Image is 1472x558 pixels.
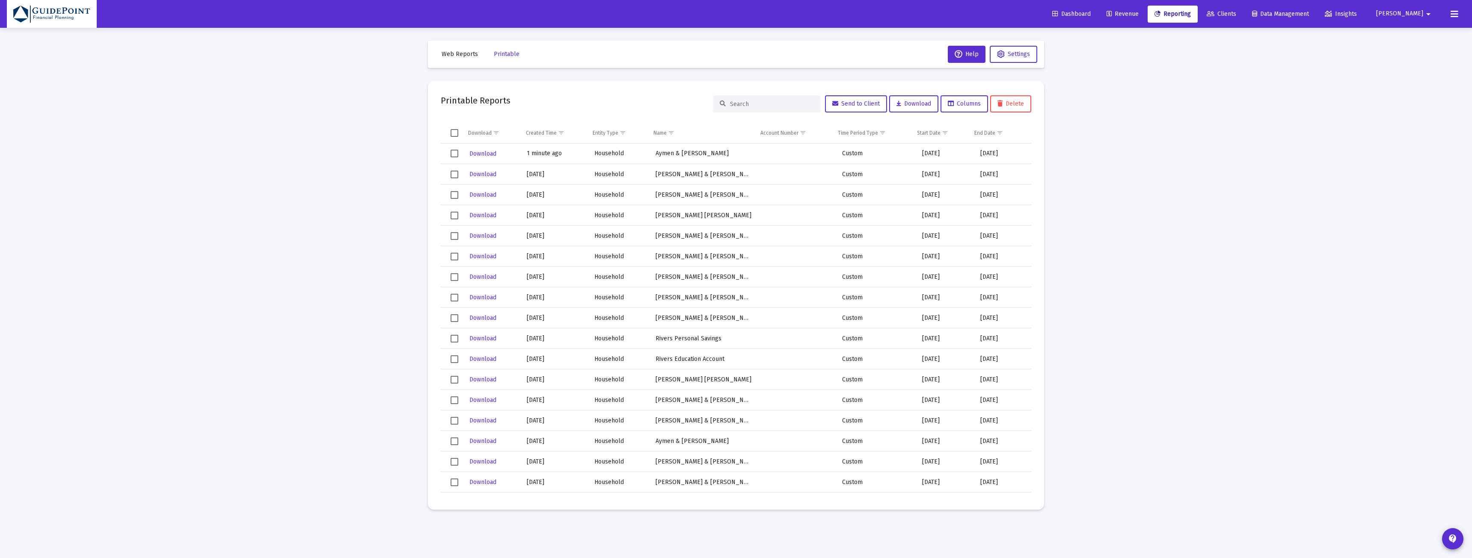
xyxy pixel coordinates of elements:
span: Download [469,478,496,486]
td: Column Time Period Type [832,123,911,143]
td: Household [588,452,650,472]
td: [DATE] [916,369,974,390]
td: Column Download [462,123,520,143]
td: [DATE] [974,164,1031,185]
td: Custom [836,410,916,431]
button: Download [469,189,497,201]
button: Help [948,46,985,63]
span: Download [469,376,496,383]
span: Download [469,396,496,404]
td: [PERSON_NAME] [PERSON_NAME] [650,205,758,226]
td: Column Account Number [754,123,832,143]
td: Household [588,205,650,226]
td: Household [588,226,650,246]
span: Download [469,417,496,424]
td: [DATE] [974,226,1031,246]
span: Reporting [1154,10,1191,18]
td: Column Start Date [911,123,969,143]
span: Web Reports [442,50,478,58]
div: Select row [451,478,458,486]
a: Insights [1318,6,1364,23]
button: Download [469,414,497,427]
a: Data Management [1245,6,1316,23]
a: Dashboard [1045,6,1098,23]
span: Download [469,458,496,465]
input: Search [730,100,814,108]
div: Select all [451,129,458,137]
td: Household [588,164,650,185]
td: [PERSON_NAME] & [PERSON_NAME] [650,410,758,431]
span: Data Management [1252,10,1309,18]
td: Household [588,246,650,267]
td: [DATE] [916,226,974,246]
a: Revenue [1100,6,1146,23]
span: Delete [997,100,1024,107]
td: Household [588,410,650,431]
div: Created Time [526,130,557,136]
button: Download [469,312,497,324]
span: Download [469,150,496,157]
button: Download [469,148,497,160]
td: [DATE] [521,452,588,472]
span: Download [469,437,496,445]
button: Download [469,435,497,447]
td: Custom [836,308,916,328]
div: Download [468,130,492,136]
a: Clients [1200,6,1243,23]
td: [DATE] [974,308,1031,328]
td: Household [588,349,650,369]
td: Custom [836,144,916,164]
div: Select row [451,355,458,363]
td: Custom [836,390,916,410]
td: [PERSON_NAME] & [PERSON_NAME] [650,287,758,308]
span: Show filter options for column 'Start Date' [942,130,948,136]
div: Select row [451,212,458,219]
td: Column Name [647,123,754,143]
td: [DATE] [916,164,974,185]
td: [DATE] [916,246,974,267]
td: [DATE] [521,369,588,390]
td: [DATE] [521,308,588,328]
td: [DATE] [521,205,588,226]
button: Send to Client [825,95,887,112]
span: Show filter options for column 'Download' [493,130,499,136]
td: Household [588,390,650,410]
td: [PERSON_NAME] & [PERSON_NAME] [650,493,758,513]
td: [DATE] [521,493,588,513]
span: Revenue [1107,10,1139,18]
div: Start Date [917,130,941,136]
button: Delete [990,95,1031,112]
div: Select row [451,437,458,445]
td: [DATE] [521,267,588,287]
td: [DATE] [974,410,1031,431]
span: Download [469,355,496,363]
td: Household [588,369,650,390]
button: Columns [941,95,988,112]
td: [DATE] [521,164,588,185]
td: Custom [836,287,916,308]
td: [DATE] [916,349,974,369]
button: Download [469,353,497,365]
td: [DATE] [916,185,974,205]
span: Columns [948,100,981,107]
td: Custom [836,226,916,246]
img: Dashboard [13,6,90,23]
td: [PERSON_NAME] & [PERSON_NAME] [650,472,758,493]
td: Custom [836,185,916,205]
td: [DATE] [521,472,588,493]
button: Download [469,332,497,345]
span: Download [469,294,496,301]
td: Household [588,287,650,308]
td: Custom [836,267,916,287]
div: Select row [451,335,458,342]
td: [DATE] [974,369,1031,390]
button: Download [469,168,497,180]
div: Name [653,130,667,136]
td: Custom [836,328,916,349]
td: [DATE] [916,493,974,513]
div: Select row [451,396,458,404]
td: Household [588,328,650,349]
td: [DATE] [974,472,1031,493]
button: Download [469,476,497,488]
td: Aymen & [PERSON_NAME] [650,144,758,164]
